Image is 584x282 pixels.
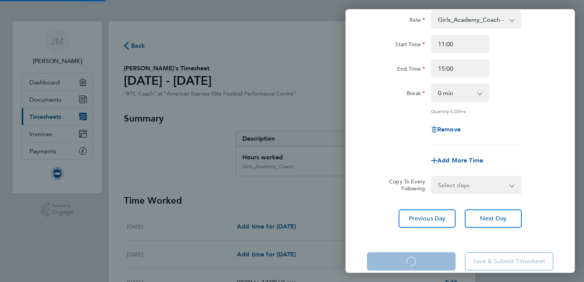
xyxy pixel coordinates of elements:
input: E.g. 08:00 [431,35,489,53]
span: Add More Time [437,157,483,164]
span: Remove [437,126,461,133]
label: Copy To Every Following [383,178,425,192]
div: Quantity: hrs [431,108,521,114]
label: Start Time [395,41,425,50]
input: E.g. 18:00 [431,59,489,78]
span: Next Day [480,215,506,222]
label: End Time [397,65,425,75]
label: Break [407,90,425,99]
label: Rate [409,16,425,26]
span: Previous Day [409,215,446,222]
span: 4.00 [450,108,459,114]
button: Add More Time [431,157,483,164]
button: Previous Day [399,209,456,228]
button: Remove [431,126,461,133]
button: Next Day [465,209,522,228]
